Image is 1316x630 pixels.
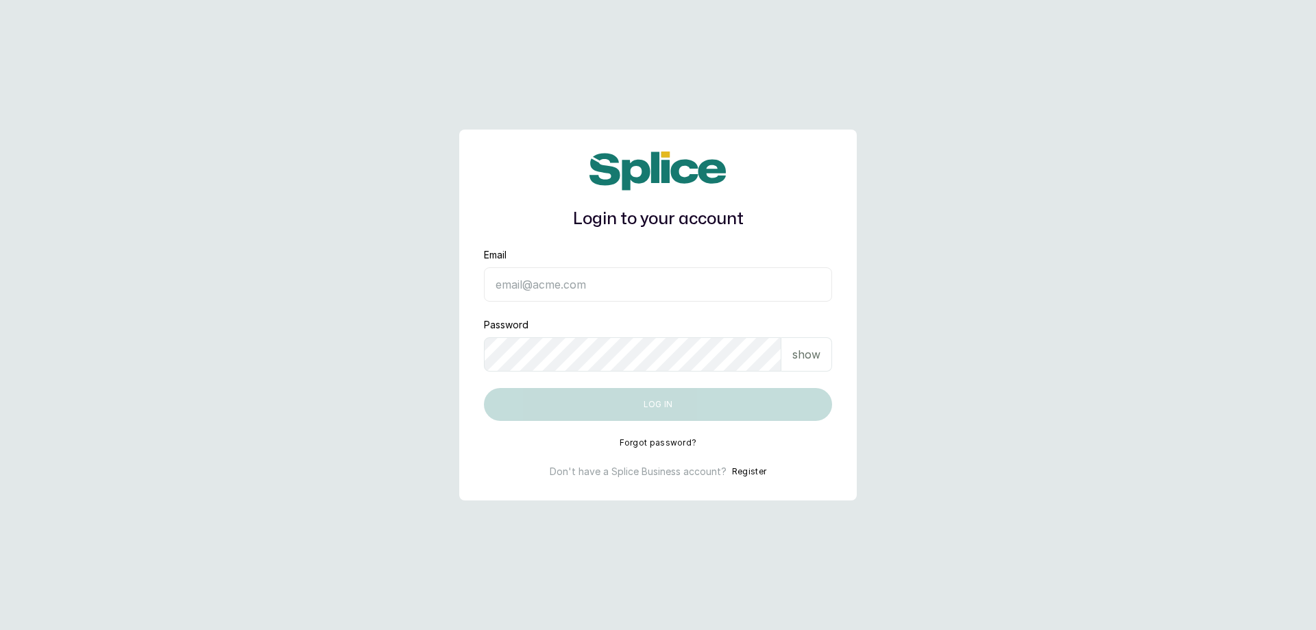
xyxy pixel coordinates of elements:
[732,465,766,478] button: Register
[484,248,507,262] label: Email
[484,388,832,421] button: Log in
[484,318,528,332] label: Password
[792,346,820,363] p: show
[484,207,832,232] h1: Login to your account
[620,437,697,448] button: Forgot password?
[484,267,832,302] input: email@acme.com
[550,465,727,478] p: Don't have a Splice Business account?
